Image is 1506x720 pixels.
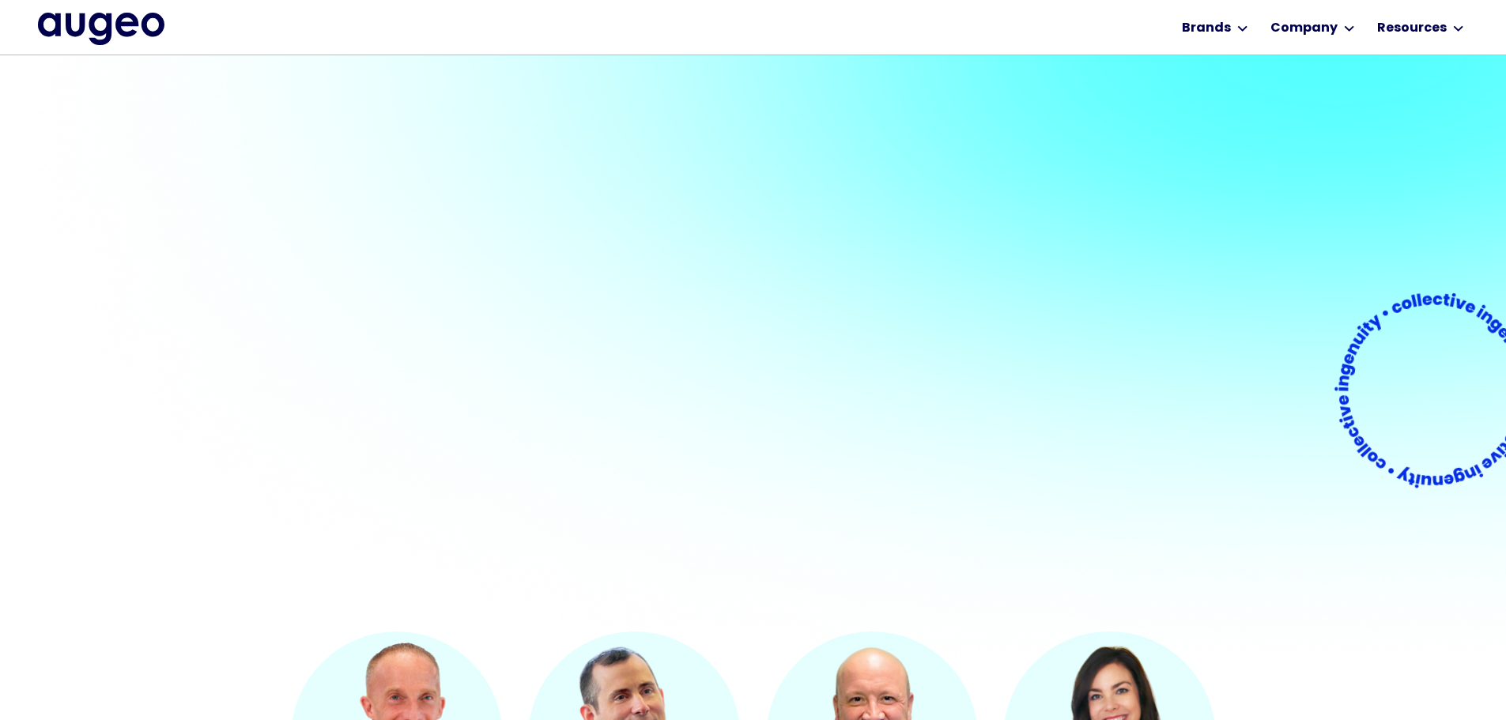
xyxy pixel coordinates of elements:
[1270,19,1338,38] div: Company
[1182,19,1231,38] div: Brands
[38,13,164,44] img: Augeo's full logo in midnight blue.
[38,13,164,44] a: home
[1377,19,1447,38] div: Resources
